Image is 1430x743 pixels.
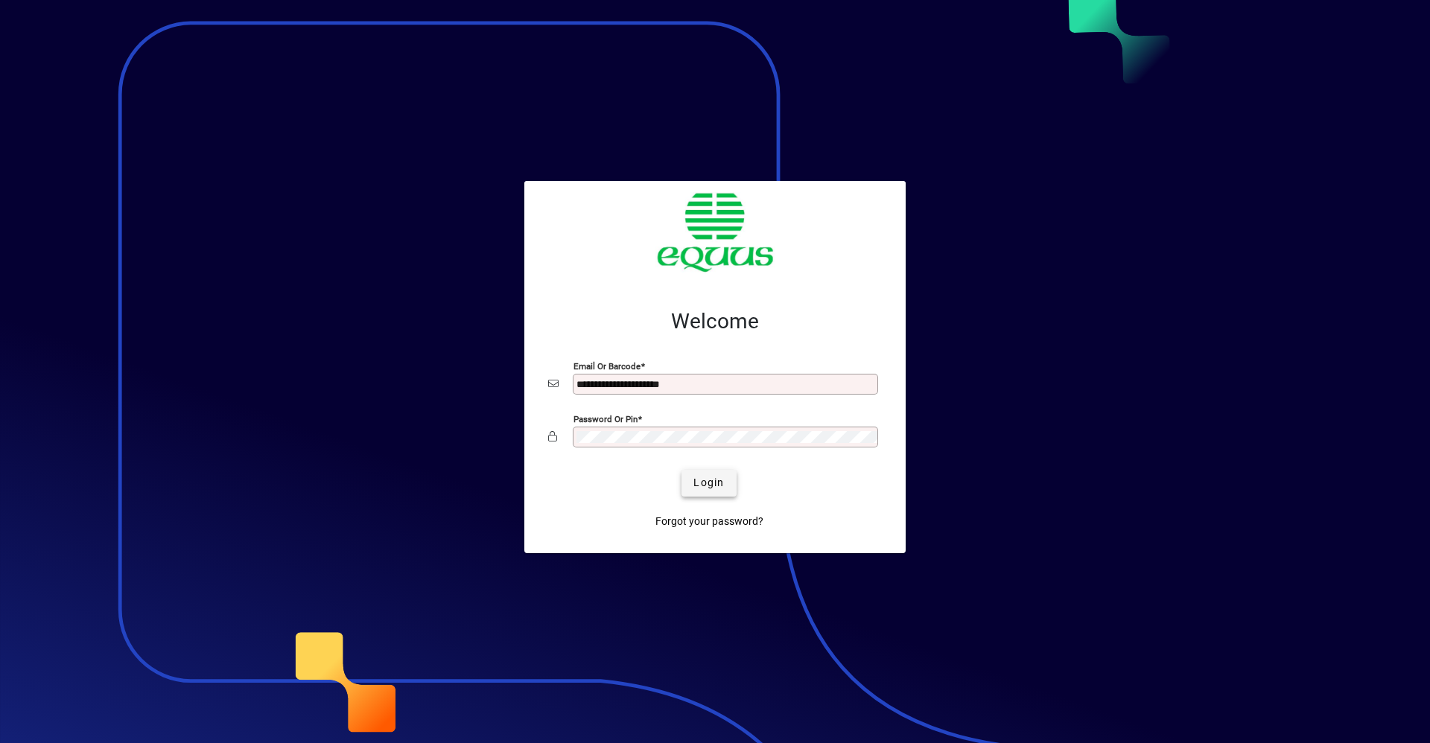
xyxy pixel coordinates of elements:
a: Forgot your password? [649,508,769,535]
mat-label: Password or Pin [573,413,638,424]
span: Login [693,475,724,491]
button: Login [681,470,736,497]
span: Forgot your password? [655,514,763,529]
mat-label: Email or Barcode [573,360,641,371]
h2: Welcome [548,309,882,334]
